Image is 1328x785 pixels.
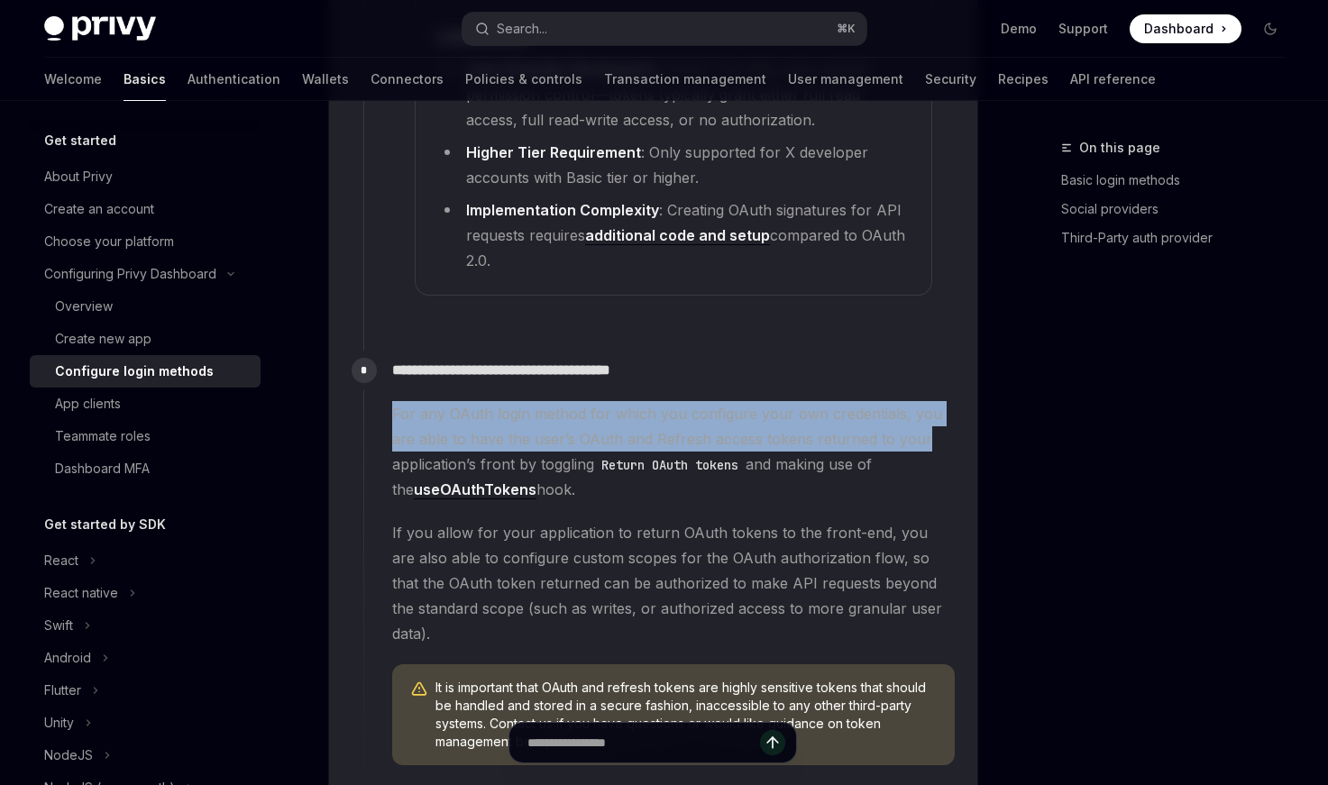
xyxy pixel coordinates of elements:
[30,193,261,225] a: Create an account
[437,140,910,190] li: : Only supported for X developer accounts with Basic tier or higher.
[44,514,166,535] h5: Get started by SDK
[585,226,770,245] a: additional code and setup
[527,723,760,762] input: Ask a question...
[1079,137,1160,159] span: On this page
[497,18,547,40] div: Search...
[1061,166,1299,195] a: Basic login methods
[55,328,151,350] div: Create new app
[30,609,261,642] button: Toggle Swift section
[44,680,81,701] div: Flutter
[55,296,113,317] div: Overview
[55,393,121,415] div: App clients
[760,730,785,755] button: Send message
[435,679,937,751] span: It is important that OAuth and refresh tokens are highly sensitive tokens that should be handled ...
[466,143,641,161] strong: Higher Tier Requirement
[414,480,536,499] a: useOAuthTokens
[44,231,174,252] div: Choose your platform
[44,166,113,187] div: About Privy
[1070,58,1156,101] a: API reference
[44,744,93,766] div: NodeJS
[30,739,261,771] button: Toggle NodeJS section
[30,707,261,739] button: Toggle Unity section
[371,58,444,101] a: Connectors
[44,198,154,220] div: Create an account
[44,582,118,604] div: React native
[30,452,261,485] a: Dashboard MFA
[55,361,214,382] div: Configure login methods
[998,58,1049,101] a: Recipes
[463,13,866,45] button: Open search
[465,58,582,101] a: Policies & controls
[44,647,91,669] div: Android
[188,58,280,101] a: Authentication
[1144,20,1214,38] span: Dashboard
[1256,14,1285,43] button: Toggle dark mode
[392,401,955,502] span: For any OAuth login method for which you configure your own credentials, you are able to have the...
[594,455,746,475] code: Return OAuth tokens
[44,16,156,41] img: dark logo
[410,680,428,698] svg: Warning
[837,22,856,36] span: ⌘ K
[30,642,261,674] button: Toggle Android section
[30,388,261,420] a: App clients
[392,520,955,646] span: If you allow for your application to return OAuth tokens to the front-end, you are also able to c...
[1058,20,1108,38] a: Support
[788,58,903,101] a: User management
[1001,20,1037,38] a: Demo
[30,160,261,193] a: About Privy
[30,355,261,388] a: Configure login methods
[44,550,78,571] div: React
[30,323,261,355] a: Create new app
[44,130,116,151] h5: Get started
[30,544,261,577] button: Toggle React section
[30,420,261,452] a: Teammate roles
[55,425,151,447] div: Teammate roles
[30,258,261,290] button: Toggle Configuring Privy Dashboard section
[30,290,261,323] a: Overview
[302,58,349,101] a: Wallets
[55,458,150,479] div: Dashboard MFA
[437,197,910,273] li: : Creating OAuth signatures for API requests requires compared to OAuth 2.0.
[44,712,74,734] div: Unity
[1130,14,1241,43] a: Dashboard
[30,577,261,609] button: Toggle React native section
[1061,195,1299,224] a: Social providers
[44,58,102,101] a: Welcome
[30,225,261,258] a: Choose your platform
[1061,224,1299,252] a: Third-Party auth provider
[925,58,976,101] a: Security
[466,201,659,219] strong: Implementation Complexity
[44,615,73,636] div: Swift
[124,58,166,101] a: Basics
[604,58,766,101] a: Transaction management
[30,674,261,707] button: Toggle Flutter section
[44,263,216,285] div: Configuring Privy Dashboard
